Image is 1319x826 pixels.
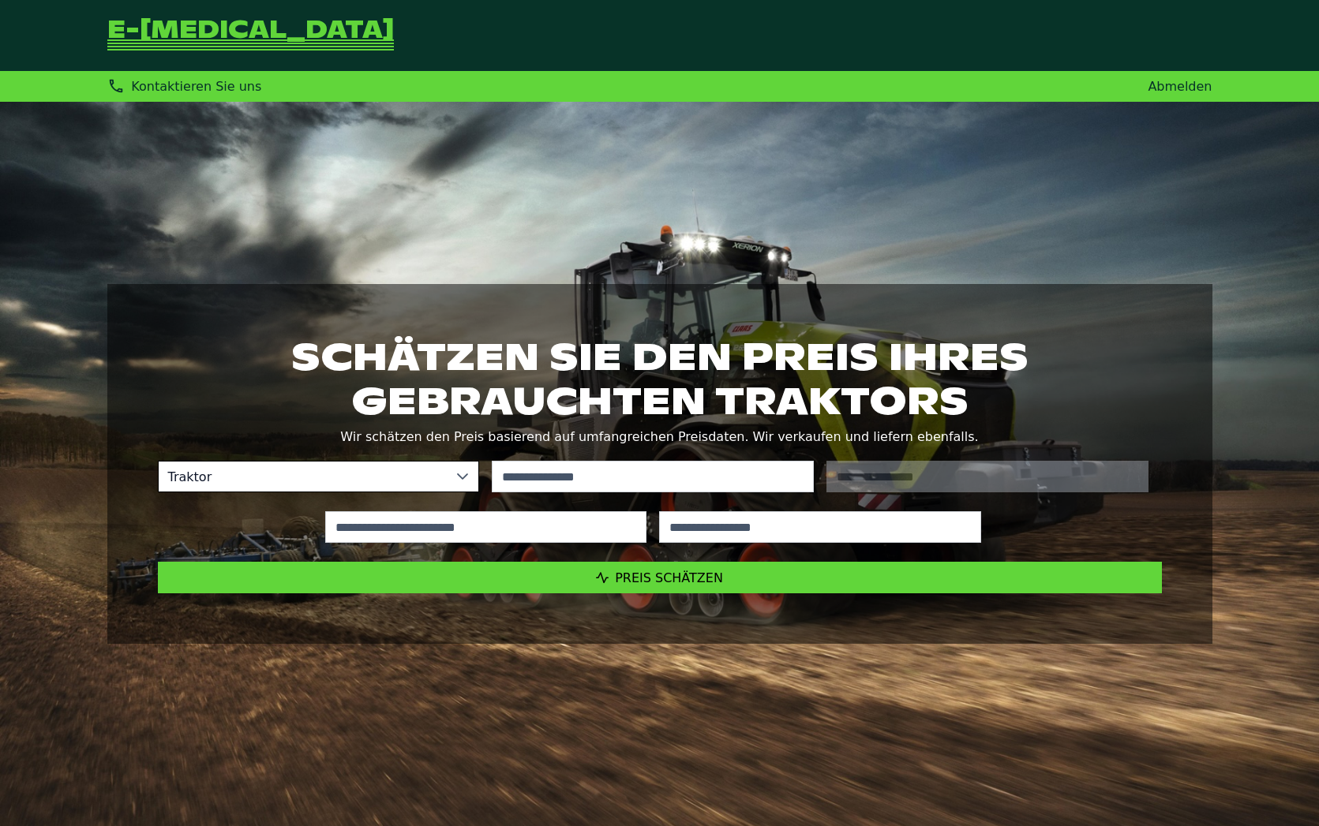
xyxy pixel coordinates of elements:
a: Abmelden [1148,79,1212,94]
button: Preis schätzen [158,562,1162,593]
span: Traktor [159,462,448,491]
a: Zurück zur Startseite [107,19,394,52]
p: Wir schätzen den Preis basierend auf umfangreichen Preisdaten. Wir verkaufen und liefern ebenfalls. [158,426,1162,448]
h1: Schätzen Sie den Preis Ihres gebrauchten Traktors [158,335,1162,423]
span: Kontaktieren Sie uns [131,79,261,94]
span: Preis schätzen [615,570,723,585]
div: Kontaktieren Sie uns [107,77,262,95]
